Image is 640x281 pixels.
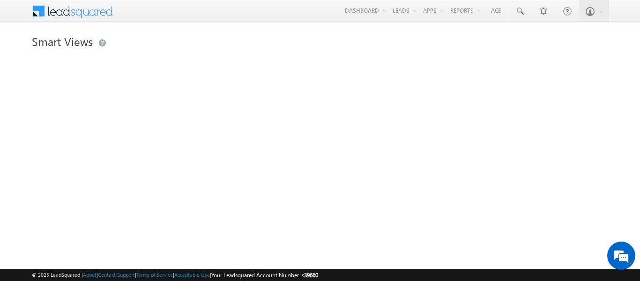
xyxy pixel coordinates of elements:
[98,272,135,278] a: Contact Support
[304,272,318,279] span: 39660
[174,272,210,278] a: Acceptable Use
[136,272,173,278] a: Terms of Service
[83,272,97,278] a: About
[32,34,93,49] span: Smart Views
[211,272,318,279] span: Your Leadsquared Account Number is
[32,271,318,280] span: © 2025 LeadSquared | | | | |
